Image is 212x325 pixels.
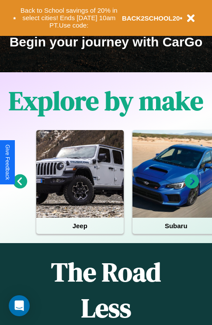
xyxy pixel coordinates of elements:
div: Open Intercom Messenger [9,295,30,316]
b: BACK2SCHOOL20 [122,14,180,22]
div: Give Feedback [4,145,10,180]
button: Back to School savings of 20% in select cities! Ends [DATE] 10am PT.Use code: [16,4,122,32]
h4: Jeep [36,218,124,234]
h1: Explore by make [9,83,203,119]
